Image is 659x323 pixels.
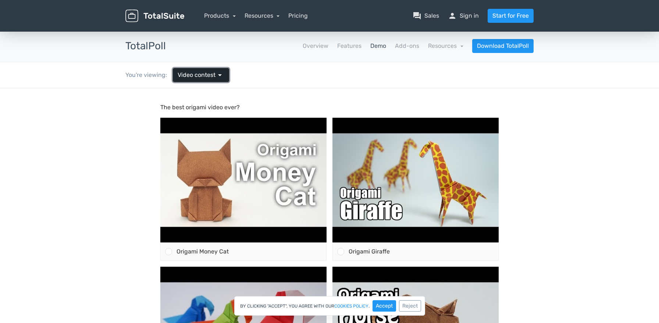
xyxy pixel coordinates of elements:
[472,39,534,53] a: Download TotalPoll
[160,178,327,303] img: hqdefault.jpg
[370,42,386,50] a: Demo
[448,11,457,20] span: person
[177,309,216,316] span: Origami Parrot
[125,40,166,52] h3: TotalPoll
[173,68,229,82] a: Video contest arrow_drop_down
[332,178,499,303] img: hqdefault.jpg
[204,12,236,19] a: Products
[215,71,224,79] span: arrow_drop_down
[334,304,368,308] a: cookies policy
[234,296,425,316] div: By clicking "Accept", you agree with our .
[349,160,390,167] span: Origami Giraffe
[245,12,280,19] a: Resources
[160,15,499,24] p: The best origami video ever?
[399,300,421,312] button: Reject
[288,11,308,20] a: Pricing
[395,42,419,50] a: Add-ons
[177,160,229,167] span: Origami Money Cat
[125,71,173,79] div: You're viewing:
[373,300,396,312] button: Accept
[337,42,361,50] a: Features
[178,71,215,79] span: Video contest
[413,11,421,20] span: question_answer
[413,11,439,20] a: question_answerSales
[428,42,463,49] a: Resources
[303,42,328,50] a: Overview
[448,11,479,20] a: personSign in
[125,10,184,22] img: TotalSuite for WordPress
[488,9,534,23] a: Start for Free
[160,29,327,154] img: hqdefault.jpg
[349,309,387,316] span: Origami Horse
[332,29,499,154] img: hqdefault.jpg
